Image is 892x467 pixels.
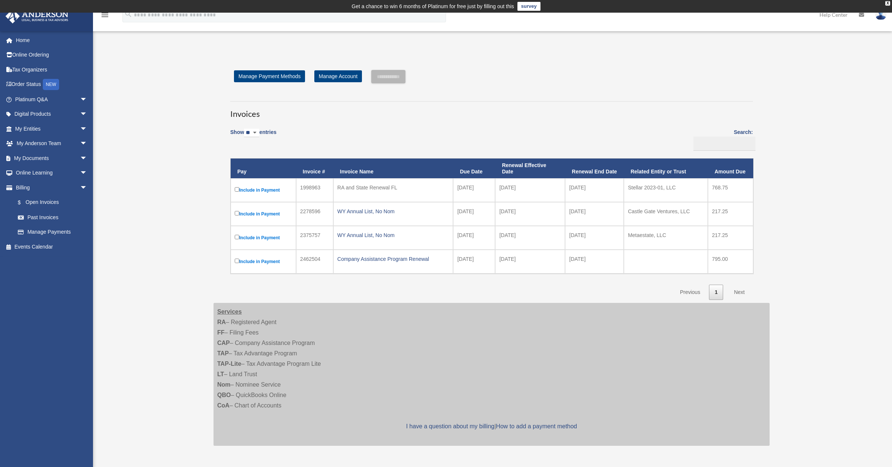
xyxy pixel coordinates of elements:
[453,250,495,274] td: [DATE]
[10,210,95,225] a: Past Invoices
[5,239,99,254] a: Events Calendar
[217,308,242,315] strong: Services
[235,187,239,192] input: Include in Payment
[10,225,95,240] a: Manage Payments
[495,202,565,226] td: [DATE]
[124,10,132,18] i: search
[80,121,95,137] span: arrow_drop_down
[708,159,753,179] th: Amount Due: activate to sort column ascending
[517,2,540,11] a: survey
[453,159,495,179] th: Due Date: activate to sort column ascending
[708,202,753,226] td: 217.25
[10,195,91,210] a: $Open Invoices
[691,128,753,151] label: Search:
[217,381,231,388] strong: Nom
[5,92,99,107] a: Platinum Q&Aarrow_drop_down
[5,33,99,48] a: Home
[217,421,766,432] p: |
[80,107,95,122] span: arrow_drop_down
[352,2,514,11] div: Get a chance to win 6 months of Platinum for free just by filling out this
[693,137,755,151] input: Search:
[80,180,95,195] span: arrow_drop_down
[235,259,239,263] input: Include in Payment
[296,159,333,179] th: Invoice #: activate to sort column ascending
[296,250,333,274] td: 2462504
[565,159,624,179] th: Renewal End Date: activate to sort column ascending
[22,198,26,207] span: $
[495,250,565,274] td: [DATE]
[217,361,241,367] strong: TAP-Lite
[565,202,624,226] td: [DATE]
[5,121,99,136] a: My Entitiesarrow_drop_down
[624,226,708,250] td: Metaestate, LLC
[624,159,708,179] th: Related Entity or Trust: activate to sort column ascending
[217,350,229,356] strong: TAP
[337,182,449,193] div: RA and State Renewal FL
[624,202,708,226] td: Castle Gate Ventures, LLC
[235,209,292,218] label: Include in Payment
[674,285,706,300] a: Previous
[5,107,99,122] a: Digital Productsarrow_drop_down
[234,70,305,82] a: Manage Payment Methods
[337,230,449,240] div: WY Annual List, No Nom
[80,136,95,151] span: arrow_drop_down
[80,92,95,107] span: arrow_drop_down
[875,9,886,20] img: User Pic
[333,159,453,179] th: Invoice Name: activate to sort column ascending
[235,186,292,195] label: Include in Payment
[565,178,624,202] td: [DATE]
[495,159,565,179] th: Renewal Effective Date: activate to sort column ascending
[230,128,276,145] label: Show entries
[565,250,624,274] td: [DATE]
[3,9,71,23] img: Anderson Advisors Platinum Portal
[235,233,292,242] label: Include in Payment
[296,178,333,202] td: 1998963
[565,226,624,250] td: [DATE]
[217,402,230,409] strong: CoA
[217,319,226,325] strong: RA
[217,371,224,377] strong: LT
[495,178,565,202] td: [DATE]
[80,151,95,166] span: arrow_drop_down
[235,211,239,215] input: Include in Payment
[5,48,99,63] a: Online Ordering
[100,10,109,19] i: menu
[495,226,565,250] td: [DATE]
[231,159,296,179] th: Pay: activate to sort column descending
[885,1,890,6] div: close
[708,178,753,202] td: 768.75
[217,340,230,346] strong: CAP
[314,70,362,82] a: Manage Account
[5,77,99,92] a: Order StatusNEW
[624,178,708,202] td: Stellar 2023-01, LLC
[453,202,495,226] td: [DATE]
[296,202,333,226] td: 2278596
[709,285,723,300] a: 1
[43,79,59,90] div: NEW
[496,423,577,429] a: How to add a payment method
[453,226,495,250] td: [DATE]
[100,13,109,19] a: menu
[728,285,750,300] a: Next
[337,206,449,217] div: WY Annual List, No Nom
[406,423,494,429] a: I have a question about my billing
[296,226,333,250] td: 2375757
[337,254,449,264] div: Company Assistance Program Renewal
[235,257,292,266] label: Include in Payment
[5,180,95,195] a: Billingarrow_drop_down
[5,151,99,166] a: My Documentsarrow_drop_down
[80,166,95,181] span: arrow_drop_down
[708,250,753,274] td: 795.00
[453,178,495,202] td: [DATE]
[235,235,239,239] input: Include in Payment
[214,303,770,446] div: – Registered Agent – Filing Fees – Company Assistance Program – Tax Advantage Program – Tax Advan...
[708,226,753,250] td: 217.25
[5,62,99,77] a: Tax Organizers
[217,392,231,398] strong: QBO
[217,329,225,336] strong: FF
[5,136,99,151] a: My Anderson Teamarrow_drop_down
[244,129,259,137] select: Showentries
[5,166,99,180] a: Online Learningarrow_drop_down
[230,101,753,120] h3: Invoices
